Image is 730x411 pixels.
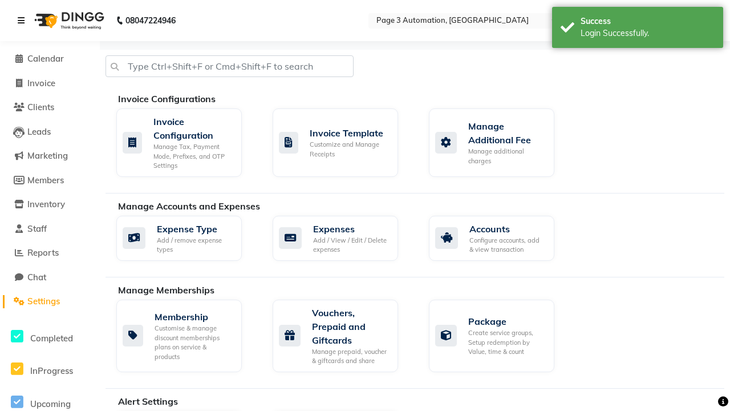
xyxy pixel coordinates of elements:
input: Type Ctrl+Shift+F or Cmd+Shift+F to search [106,55,354,77]
span: Invoice [27,78,55,88]
div: Add / remove expense types [157,236,233,255]
span: Calendar [27,53,64,64]
div: Add / View / Edit / Delete expenses [313,236,389,255]
b: 08047224946 [125,5,176,37]
a: Manage Additional FeeManage additional charges [429,108,568,177]
a: Invoice ConfigurationManage Tax, Payment Mode, Prefixes, and OTP Settings [116,108,255,177]
div: Login Successfully. [581,27,715,39]
div: Configure accounts, add & view transaction [469,236,545,255]
span: Upcoming [30,398,71,409]
a: Invoice [3,77,97,90]
div: Invoice Template [310,126,389,140]
a: AccountsConfigure accounts, add & view transaction [429,216,568,261]
span: Marketing [27,150,68,161]
a: Marketing [3,150,97,163]
span: Inventory [27,199,65,209]
a: PackageCreate service groups, Setup redemption by Value, time & count [429,300,568,372]
img: logo [29,5,107,37]
a: Staff [3,223,97,236]
a: Clients [3,101,97,114]
a: Expense TypeAdd / remove expense types [116,216,255,261]
span: Leads [27,126,51,137]
a: Leads [3,126,97,139]
div: Manage additional charges [468,147,545,166]
span: Members [27,175,64,186]
div: Expense Type [157,222,233,236]
div: Invoice Configuration [153,115,233,142]
span: Clients [27,102,54,112]
a: MembershipCustomise & manage discount memberships plans on service & products [116,300,255,372]
span: Chat [27,272,46,283]
a: Inventory [3,198,97,211]
span: Reports [27,247,59,258]
div: Success [581,15,715,27]
a: Reports [3,247,97,260]
div: Expenses [313,222,389,236]
div: Accounts [469,222,545,236]
div: Manage Additional Fee [468,119,545,147]
div: Package [468,315,545,328]
span: Settings [27,296,60,307]
div: Membership [155,310,233,324]
div: Customize and Manage Receipts [310,140,389,159]
div: Customise & manage discount memberships plans on service & products [155,324,233,361]
a: Settings [3,295,97,308]
a: ExpensesAdd / View / Edit / Delete expenses [273,216,412,261]
div: Vouchers, Prepaid and Giftcards [312,306,389,347]
a: Chat [3,271,97,284]
div: Manage Tax, Payment Mode, Prefixes, and OTP Settings [153,142,233,171]
span: Completed [30,333,73,344]
a: Invoice TemplateCustomize and Manage Receipts [273,108,412,177]
a: Vouchers, Prepaid and GiftcardsManage prepaid, voucher & giftcards and share [273,300,412,372]
div: Manage prepaid, voucher & giftcards and share [312,347,389,366]
span: Staff [27,223,47,234]
a: Members [3,174,97,187]
span: InProgress [30,365,73,376]
div: Create service groups, Setup redemption by Value, time & count [468,328,545,357]
a: Calendar [3,53,97,66]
